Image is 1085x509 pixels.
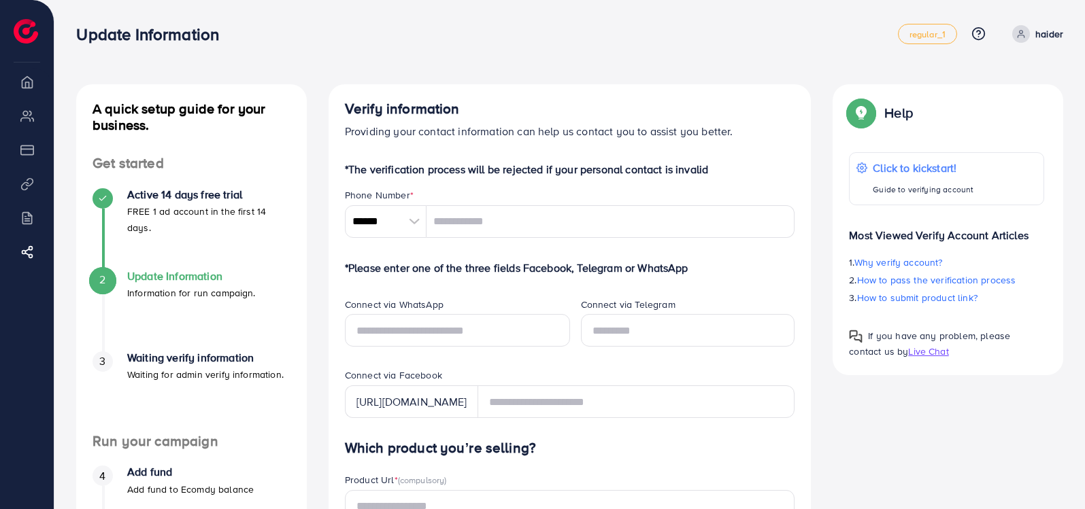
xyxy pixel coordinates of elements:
span: 2 [99,272,105,287]
span: (compulsory) [398,474,447,486]
h4: Active 14 days free trial [127,188,290,201]
span: 3 [99,353,105,369]
p: Add fund to Ecomdy balance [127,481,254,497]
img: Popup guide [849,330,863,343]
h4: Verify information [345,101,795,118]
p: Providing your contact information can help us contact you to assist you better. [345,123,795,139]
span: Why verify account? [854,256,943,269]
h4: Run your campaign [76,433,307,450]
h3: Update Information [76,24,230,44]
p: haider [1035,26,1063,42]
span: How to pass the verification process [857,273,1016,287]
a: regular_1 [898,24,957,44]
span: 4 [99,468,105,484]
h4: Update Information [127,270,256,283]
span: How to submit product link? [857,291,978,304]
h4: Waiting verify information [127,351,284,364]
p: 2. [849,272,1044,288]
p: 3. [849,289,1044,306]
span: Live Chat [908,345,948,358]
p: Help [884,105,913,121]
label: Connect via Facebook [345,368,442,382]
p: Click to kickstart! [873,160,973,176]
p: *Please enter one of the three fields Facebook, Telegram or WhatsApp [345,260,795,276]
span: regular_1 [909,30,946,39]
p: Most Viewed Verify Account Articles [849,216,1044,243]
span: If you have any problem, please contact us by [849,329,1010,358]
label: Connect via WhatsApp [345,298,444,311]
p: Waiting for admin verify information. [127,366,284,383]
p: 1. [849,254,1044,270]
p: FREE 1 ad account in the first 14 days. [127,203,290,236]
li: Waiting verify information [76,351,307,433]
a: haider [1007,25,1063,43]
p: Guide to verifying account [873,181,973,198]
div: [URL][DOMAIN_NAME] [345,385,478,418]
li: Update Information [76,270,307,351]
label: Phone Number [345,188,414,202]
img: Popup guide [849,101,873,125]
h4: Which product you’re selling? [345,440,795,457]
img: logo [14,19,38,43]
h4: Get started [76,155,307,172]
h4: Add fund [127,466,254,478]
p: Information for run campaign. [127,285,256,301]
label: Connect via Telegram [581,298,675,311]
label: Product Url [345,473,447,487]
h4: A quick setup guide for your business. [76,101,307,133]
iframe: Chat [1027,448,1075,499]
li: Active 14 days free trial [76,188,307,270]
p: *The verification process will be rejected if your personal contact is invalid [345,161,795,177]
